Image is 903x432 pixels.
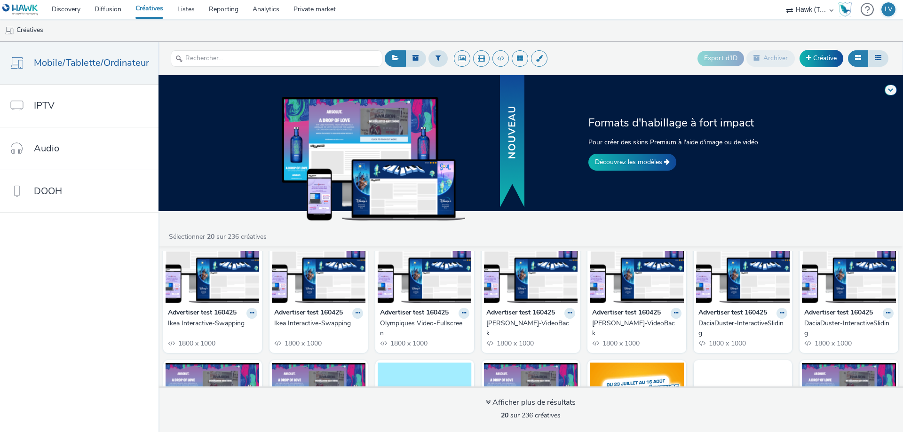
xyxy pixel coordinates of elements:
div: LV [885,2,893,16]
img: mobile [5,26,14,35]
a: Olympiques Video-Fullscreen [380,319,469,338]
span: 1800 x 1000 [708,339,746,348]
div: Olympiques Video-Fullscreen [380,319,466,338]
img: DaciaDuster-InteractiveSliding visual [802,211,896,303]
a: [PERSON_NAME]-VideoBack [486,319,576,338]
div: Ikea Interactive-Swapping [274,319,360,328]
img: DaciaDuster-InteractiveSliding visual [696,211,790,303]
span: 1800 x 1000 [389,339,428,348]
button: Export d'ID [697,51,744,66]
span: Mobile/Tablette/Ordinateur [34,56,149,70]
strong: Advertiser test 160425 [168,308,237,319]
div: [PERSON_NAME]-VideoBack [486,319,572,338]
a: Créative [800,50,843,67]
img: example of skins on dekstop, tablet and mobile devices [282,97,465,220]
span: 1800 x 1000 [284,339,322,348]
div: DaciaDuster-InteractiveSliding [804,319,890,338]
p: Pour créer des skins Premium à l'aide d'image ou de vidéo [588,137,769,147]
div: [PERSON_NAME]-VideoBack [592,319,678,338]
img: Ikea Interactive-Swapping visual [272,211,366,303]
a: Ikea Interactive-Swapping [168,319,257,328]
span: 1800 x 1000 [177,339,215,348]
div: DaciaDuster-InteractiveSliding [698,319,784,338]
img: undefined Logo [2,4,39,16]
a: DaciaDuster-InteractiveSliding [804,319,894,338]
span: 1800 x 1000 [602,339,640,348]
button: Archiver [746,50,795,66]
img: Ikea Interactive-Swapping visual [166,211,260,303]
strong: 20 [501,411,508,420]
img: Olympiques Video-Fullscreen visual [378,211,472,303]
span: Audio [34,141,59,155]
strong: 20 [207,232,214,241]
div: Ikea Interactive-Swapping [168,319,253,328]
button: Grille [848,50,868,66]
img: Hawk Academy [838,2,852,17]
h2: Formats d'habillage à fort impact [588,115,769,130]
span: DOOH [34,184,62,198]
span: 1800 x 1000 [496,339,534,348]
strong: Advertiser test 160425 [592,308,661,319]
a: [PERSON_NAME]-VideoBack [592,319,681,338]
img: Bwin Sliding-VideoBack visual [590,211,684,303]
input: Rechercher... [171,50,382,67]
a: Sélectionner sur 236 créatives [168,232,270,241]
strong: Advertiser test 160425 [804,308,873,319]
button: Liste [868,50,888,66]
strong: Advertiser test 160425 [698,308,767,319]
span: sur 236 créatives [501,411,561,420]
a: Hawk Academy [838,2,856,17]
strong: Advertiser test 160425 [274,308,343,319]
strong: Advertiser test 160425 [380,308,449,319]
span: IPTV [34,99,55,112]
img: Bwin Sliding-VideoBack visual [484,211,578,303]
span: 1800 x 1000 [814,339,852,348]
a: Ikea Interactive-Swapping [274,319,364,328]
strong: Advertiser test 160425 [486,308,555,319]
a: DaciaDuster-InteractiveSliding [698,319,788,338]
a: Découvrez les modèles [588,154,676,171]
div: Afficher plus de résultats [486,397,576,408]
img: banner with new text [498,74,526,210]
